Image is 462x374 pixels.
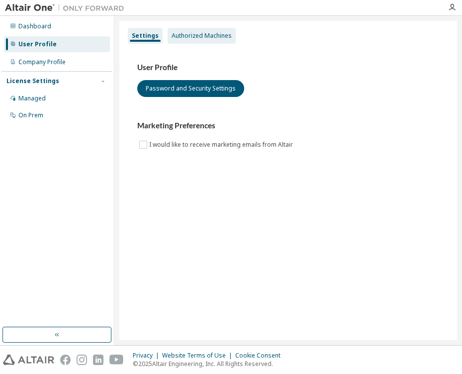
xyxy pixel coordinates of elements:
[133,360,286,368] p: © 2025 Altair Engineering, Inc. All Rights Reserved.
[137,63,439,73] h3: User Profile
[235,352,286,360] div: Cookie Consent
[149,139,295,151] label: I would like to receive marketing emails from Altair
[77,355,87,365] img: instagram.svg
[3,355,54,365] img: altair_logo.svg
[18,22,51,30] div: Dashboard
[5,3,129,13] img: Altair One
[109,355,124,365] img: youtube.svg
[137,80,244,97] button: Password and Security Settings
[18,94,46,102] div: Managed
[18,111,43,119] div: On Prem
[172,32,232,40] div: Authorized Machines
[162,352,235,360] div: Website Terms of Use
[18,58,66,66] div: Company Profile
[133,352,162,360] div: Privacy
[60,355,71,365] img: facebook.svg
[93,355,103,365] img: linkedin.svg
[132,32,159,40] div: Settings
[137,121,439,131] h3: Marketing Preferences
[18,40,57,48] div: User Profile
[6,77,59,85] div: License Settings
